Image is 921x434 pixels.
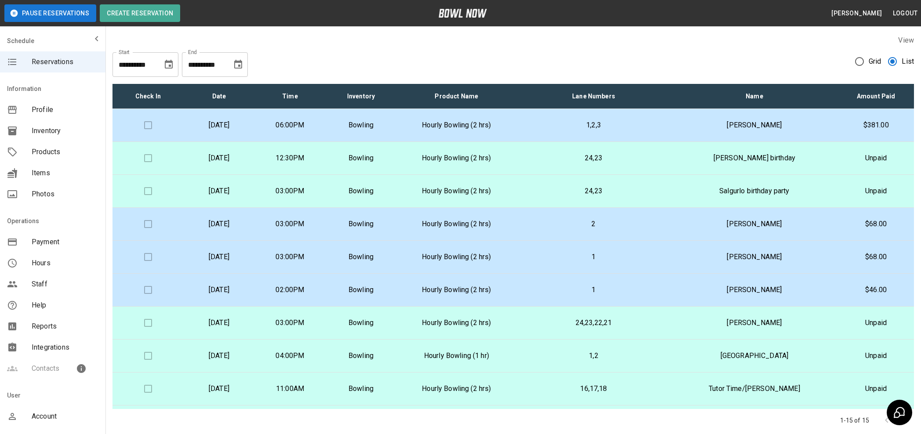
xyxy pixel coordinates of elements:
[191,252,248,262] p: [DATE]
[838,84,914,109] th: Amount Paid
[523,318,664,328] p: 24,23,22,21
[261,252,319,262] p: 03:00PM
[523,120,664,130] p: 1,2,3
[333,186,390,196] p: Bowling
[840,416,870,425] p: 1-15 of 15
[191,219,248,229] p: [DATE]
[32,147,98,157] span: Products
[523,153,664,163] p: 24,23
[523,186,664,196] p: 24,23
[523,383,664,394] p: 16,17,18
[333,120,390,130] p: Bowling
[869,56,881,67] span: Grid
[32,57,98,67] span: Reservations
[403,252,509,262] p: Hourly Bowling (2 hrs)
[112,84,184,109] th: Check In
[32,126,98,136] span: Inventory
[261,318,319,328] p: 03:00PM
[678,252,831,262] p: [PERSON_NAME]
[160,56,178,73] button: Choose date, selected date is Aug 13, 2025
[403,219,509,229] p: Hourly Bowling (2 hrs)
[333,285,390,295] p: Bowling
[403,351,509,361] p: Hourly Bowling (1 hr)
[889,5,921,22] button: Logout
[845,351,907,361] p: Unpaid
[523,351,664,361] p: 1,2
[678,351,831,361] p: [GEOGRAPHIC_DATA]
[845,153,907,163] p: Unpaid
[678,383,831,394] p: Tutor Time/[PERSON_NAME]
[261,120,319,130] p: 06:00PM
[326,84,397,109] th: Inventory
[261,186,319,196] p: 03:00PM
[403,318,509,328] p: Hourly Bowling (2 hrs)
[261,153,319,163] p: 12:30PM
[678,219,831,229] p: [PERSON_NAME]
[678,318,831,328] p: [PERSON_NAME]
[191,186,248,196] p: [DATE]
[333,318,390,328] p: Bowling
[403,285,509,295] p: Hourly Bowling (2 hrs)
[32,105,98,115] span: Profile
[32,168,98,178] span: Items
[439,9,487,18] img: logo
[254,84,326,109] th: Time
[845,383,907,394] p: Unpaid
[32,342,98,353] span: Integrations
[191,153,248,163] p: [DATE]
[523,219,664,229] p: 2
[523,252,664,262] p: 1
[678,153,831,163] p: [PERSON_NAME] birthday
[396,84,516,109] th: Product Name
[333,219,390,229] p: Bowling
[100,4,180,22] button: Create Reservation
[828,5,885,22] button: [PERSON_NAME]
[261,351,319,361] p: 04:00PM
[333,252,390,262] p: Bowling
[333,351,390,361] p: Bowling
[678,120,831,130] p: [PERSON_NAME]
[671,84,838,109] th: Name
[32,300,98,311] span: Help
[191,120,248,130] p: [DATE]
[261,383,319,394] p: 11:00AM
[845,120,907,130] p: $381.00
[32,279,98,289] span: Staff
[261,285,319,295] p: 02:00PM
[191,318,248,328] p: [DATE]
[516,84,671,109] th: Lane Numbers
[191,383,248,394] p: [DATE]
[191,285,248,295] p: [DATE]
[845,285,907,295] p: $46.00
[229,56,247,73] button: Choose date, selected date is Sep 13, 2025
[403,153,509,163] p: Hourly Bowling (2 hrs)
[333,153,390,163] p: Bowling
[403,120,509,130] p: Hourly Bowling (2 hrs)
[845,252,907,262] p: $68.00
[191,351,248,361] p: [DATE]
[678,186,831,196] p: Salgurlo birthday party
[32,321,98,332] span: Reports
[845,219,907,229] p: $68.00
[678,285,831,295] p: [PERSON_NAME]
[333,383,390,394] p: Bowling
[403,186,509,196] p: Hourly Bowling (2 hrs)
[845,186,907,196] p: Unpaid
[32,258,98,268] span: Hours
[898,36,914,44] label: View
[845,318,907,328] p: Unpaid
[4,4,96,22] button: Pause Reservations
[523,285,664,295] p: 1
[32,237,98,247] span: Payment
[403,383,509,394] p: Hourly Bowling (2 hrs)
[902,56,914,67] span: List
[184,84,255,109] th: Date
[32,189,98,199] span: Photos
[32,411,98,422] span: Account
[261,219,319,229] p: 03:00PM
